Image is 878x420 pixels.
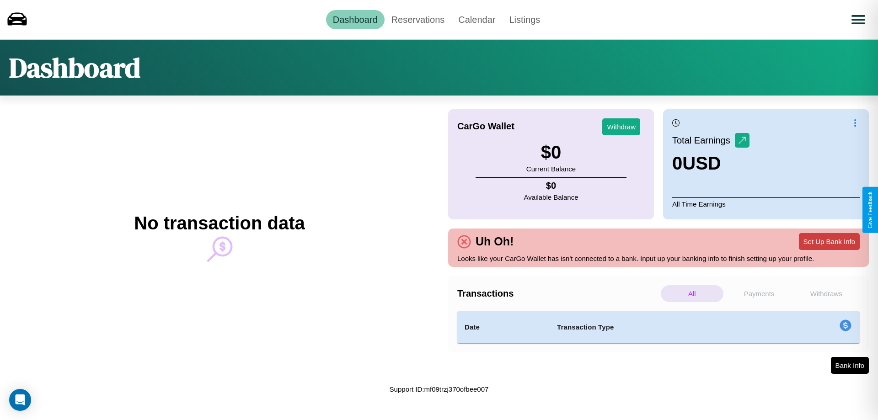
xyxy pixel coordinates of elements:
[526,142,576,163] h3: $ 0
[799,233,860,250] button: Set Up Bank Info
[672,197,860,210] p: All Time Earnings
[661,285,723,302] p: All
[867,191,873,229] div: Give Feedback
[795,285,857,302] p: Withdraws
[134,213,305,234] h2: No transaction data
[326,10,385,29] a: Dashboard
[471,235,518,248] h4: Uh Oh!
[457,121,514,132] h4: CarGo Wallet
[457,311,860,343] table: simple table
[451,10,502,29] a: Calendar
[602,118,640,135] button: Withdraw
[9,49,140,86] h1: Dashboard
[9,389,31,411] div: Open Intercom Messenger
[557,322,765,333] h4: Transaction Type
[672,132,735,149] p: Total Earnings
[457,288,658,299] h4: Transactions
[385,10,452,29] a: Reservations
[831,357,869,374] button: Bank Info
[524,191,578,203] p: Available Balance
[526,163,576,175] p: Current Balance
[524,181,578,191] h4: $ 0
[457,252,860,265] p: Looks like your CarGo Wallet has isn't connected to a bank. Input up your banking info to finish ...
[465,322,542,333] h4: Date
[846,7,871,32] button: Open menu
[502,10,547,29] a: Listings
[672,153,750,174] h3: 0 USD
[728,285,791,302] p: Payments
[390,383,489,395] p: Support ID: mf09trzj370ofbee007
